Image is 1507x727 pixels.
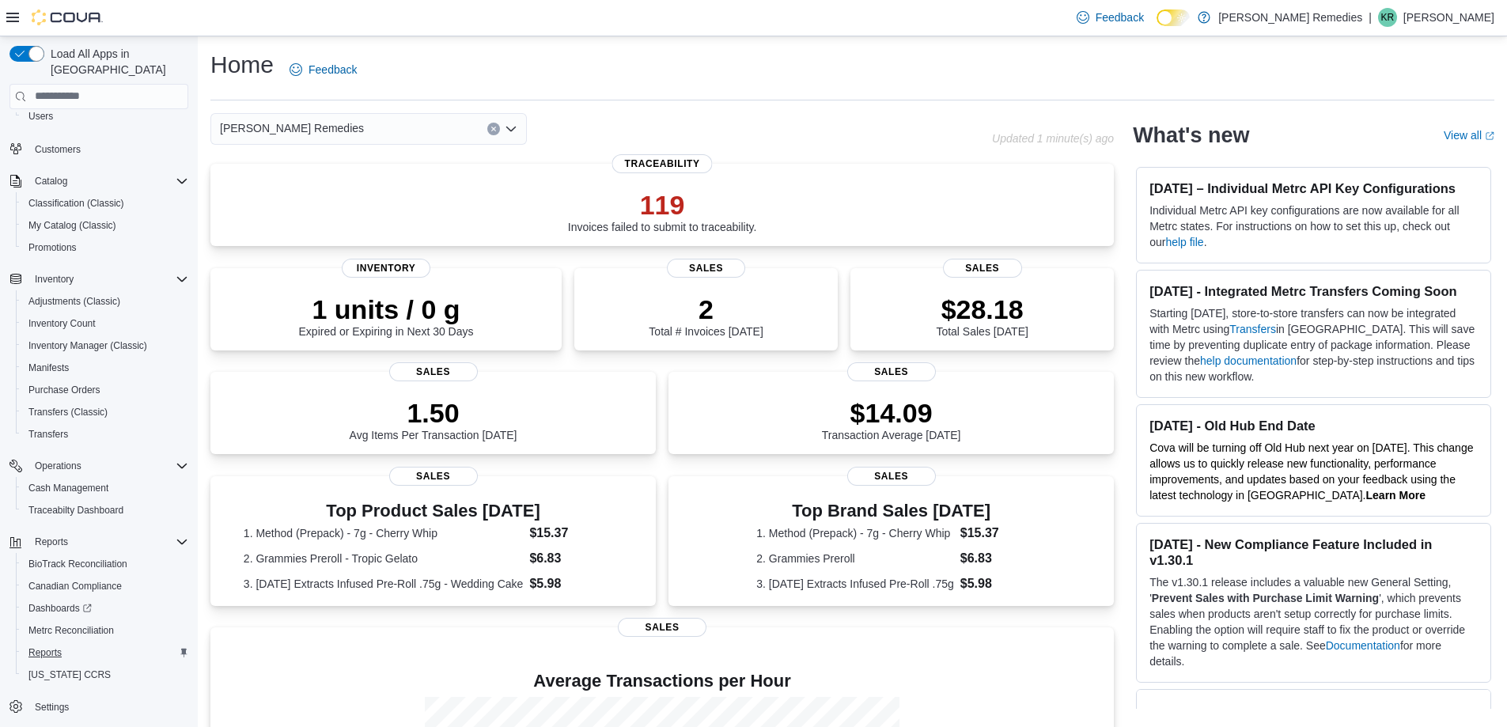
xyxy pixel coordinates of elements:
span: Sales [847,467,936,486]
span: Dashboards [22,599,188,618]
span: Purchase Orders [28,384,100,396]
dd: $15.37 [529,524,623,543]
span: Sales [943,259,1022,278]
a: Inventory Count [22,314,102,333]
span: Settings [28,697,188,717]
a: help documentation [1200,354,1297,367]
button: Adjustments (Classic) [16,290,195,312]
span: Transfers [28,428,68,441]
span: Dashboards [28,602,92,615]
button: Manifests [16,357,195,379]
span: Sales [389,362,478,381]
span: Reports [35,536,68,548]
dt: 2. Grammies Preroll - Tropic Gelato [244,551,524,566]
button: Operations [28,456,88,475]
a: Canadian Compliance [22,577,128,596]
dt: 2. Grammies Preroll [756,551,954,566]
dd: $6.83 [960,549,1026,568]
strong: Prevent Sales with Purchase Limit Warning [1152,592,1379,604]
span: Traceabilty Dashboard [28,504,123,517]
span: Reports [28,646,62,659]
h3: [DATE] – Individual Metrc API Key Configurations [1149,180,1478,196]
div: Total Sales [DATE] [936,293,1028,338]
h3: [DATE] - Integrated Metrc Transfers Coming Soon [1149,283,1478,299]
img: Cova [32,9,103,25]
button: Clear input [487,123,500,135]
p: 2 [649,293,763,325]
a: Cash Management [22,479,115,498]
span: Sales [667,259,746,278]
a: View allExternal link [1444,129,1494,142]
span: [US_STATE] CCRS [28,668,111,681]
a: Learn More [1366,489,1426,502]
span: Sales [618,618,706,637]
a: Reports [22,643,68,662]
p: 1.50 [350,397,517,429]
dd: $15.37 [960,524,1026,543]
div: Invoices failed to submit to traceability. [568,189,757,233]
span: Metrc Reconciliation [22,621,188,640]
span: Metrc Reconciliation [28,624,114,637]
p: 1 units / 0 g [299,293,474,325]
a: Traceabilty Dashboard [22,501,130,520]
button: Inventory [28,270,80,289]
button: Customers [3,137,195,160]
span: Manifests [28,362,69,374]
svg: External link [1485,131,1494,141]
span: Cash Management [28,482,108,494]
span: Inventory Count [22,314,188,333]
span: Users [22,107,188,126]
a: [US_STATE] CCRS [22,665,117,684]
span: Catalog [28,172,188,191]
button: Classification (Classic) [16,192,195,214]
span: Reports [28,532,188,551]
a: Classification (Classic) [22,194,131,213]
h1: Home [210,49,274,81]
a: Dashboards [22,599,98,618]
a: Settings [28,698,75,717]
a: Transfers [22,425,74,444]
dt: 3. [DATE] Extracts Infused Pre-Roll .75g [756,576,954,592]
p: | [1369,8,1372,27]
span: Transfers [22,425,188,444]
span: Cash Management [22,479,188,498]
dd: $5.98 [960,574,1026,593]
span: Reports [22,643,188,662]
h3: Top Product Sales [DATE] [244,502,623,521]
button: Catalog [3,170,195,192]
button: Cash Management [16,477,195,499]
p: $28.18 [936,293,1028,325]
button: Reports [16,642,195,664]
button: Users [16,105,195,127]
span: Traceability [612,154,713,173]
span: KR [1381,8,1395,27]
button: Settings [3,695,195,718]
span: Catalog [35,175,67,187]
dd: $6.83 [529,549,623,568]
button: Reports [3,531,195,553]
span: Inventory [342,259,430,278]
span: Feedback [1096,9,1144,25]
a: Transfers [1229,323,1276,335]
dt: 3. [DATE] Extracts Infused Pre-Roll .75g - Wedding Cake [244,576,524,592]
a: Transfers (Classic) [22,403,114,422]
span: Manifests [22,358,188,377]
a: Feedback [283,54,363,85]
span: Traceabilty Dashboard [22,501,188,520]
span: Customers [35,143,81,156]
a: My Catalog (Classic) [22,216,123,235]
a: help file [1165,236,1203,248]
a: Customers [28,140,87,159]
span: Operations [28,456,188,475]
p: 119 [568,189,757,221]
span: Load All Apps in [GEOGRAPHIC_DATA] [44,46,188,78]
span: Classification (Classic) [22,194,188,213]
span: Canadian Compliance [22,577,188,596]
p: Starting [DATE], store-to-store transfers can now be integrated with Metrc using in [GEOGRAPHIC_D... [1149,305,1478,384]
span: Adjustments (Classic) [22,292,188,311]
span: Inventory [35,273,74,286]
a: Promotions [22,238,83,257]
button: Promotions [16,237,195,259]
span: Washington CCRS [22,665,188,684]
